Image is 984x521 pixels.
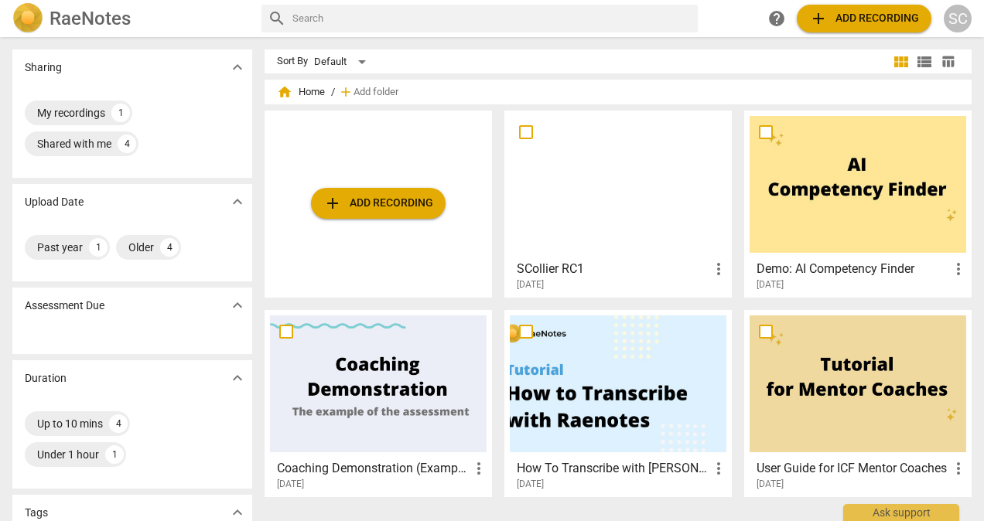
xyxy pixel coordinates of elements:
div: My recordings [37,105,105,121]
p: Duration [25,370,67,386]
button: Upload [797,5,931,32]
h3: Demo: AI Competency Finder [757,260,949,278]
p: Tags [25,505,48,521]
span: more_vert [470,459,488,478]
h2: RaeNotes [50,8,131,29]
span: more_vert [709,459,728,478]
span: [DATE] [757,478,784,491]
span: expand_more [228,296,247,315]
img: Logo [12,3,43,34]
div: 4 [160,238,179,257]
p: Assessment Due [25,298,104,314]
button: Show more [226,56,249,79]
button: Show more [226,366,249,390]
span: [DATE] [517,478,544,491]
button: Show more [226,294,249,317]
div: Up to 10 mins [37,416,103,431]
span: / [331,87,335,98]
div: 1 [111,104,130,122]
a: LogoRaeNotes [12,3,249,34]
span: more_vert [709,260,728,278]
span: home [277,84,292,100]
a: Demo: AI Competency Finder[DATE] [750,116,966,291]
div: 1 [89,238,108,257]
span: [DATE] [517,278,544,291]
span: expand_more [228,58,247,77]
div: 1 [105,445,124,464]
a: How To Transcribe with [PERSON_NAME][DATE] [510,315,726,490]
span: expand_more [228,369,247,387]
div: Sort By [277,56,308,67]
input: Search [292,6,692,31]
span: more_vert [949,459,968,478]
button: SC [944,5,972,32]
div: Default [314,49,371,74]
span: view_module [892,53,911,71]
div: Ask support [843,504,959,521]
span: Add recording [809,9,919,28]
h3: User Guide for ICF Mentor Coaches [757,459,949,478]
span: add [323,194,342,213]
button: Show more [226,190,249,213]
button: Table view [936,50,959,73]
a: SCollier RC1[DATE] [510,116,726,291]
span: table_chart [941,54,955,69]
span: Home [277,84,325,100]
p: Sharing [25,60,62,76]
div: Older [128,240,154,255]
p: Upload Date [25,194,84,210]
h3: SCollier RC1 [517,260,709,278]
span: more_vert [949,260,968,278]
span: add [809,9,828,28]
span: add [338,84,354,100]
div: Past year [37,240,83,255]
div: Under 1 hour [37,447,99,462]
button: Tile view [890,50,913,73]
a: User Guide for ICF Mentor Coaches[DATE] [750,315,966,490]
a: Coaching Demonstration (Example)[DATE] [270,315,487,490]
button: Upload [311,188,446,219]
span: Add recording [323,194,433,213]
span: [DATE] [757,278,784,291]
a: Help [763,5,791,32]
div: 4 [118,135,136,153]
span: search [268,9,286,28]
h3: How To Transcribe with RaeNotes [517,459,709,478]
div: 4 [109,414,128,433]
span: [DATE] [277,478,304,491]
span: help [767,9,786,28]
div: Shared with me [37,136,111,152]
h3: Coaching Demonstration (Example) [277,459,470,478]
span: expand_more [228,192,247,211]
button: List view [913,50,936,73]
span: view_list [915,53,934,71]
span: Add folder [354,87,398,98]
